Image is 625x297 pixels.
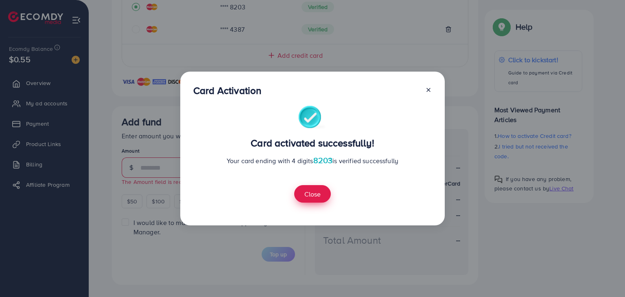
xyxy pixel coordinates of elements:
[193,85,261,96] h3: Card Activation
[298,106,327,131] img: success
[313,154,333,166] span: 8203
[294,185,331,203] button: Close
[193,137,432,149] h3: Card activated successfully!
[193,155,432,166] p: Your card ending with 4 digits is verified successfully
[590,260,619,291] iframe: Chat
